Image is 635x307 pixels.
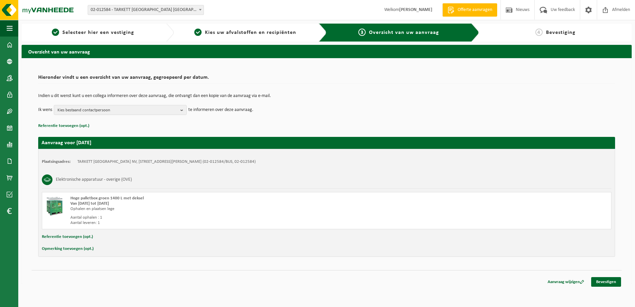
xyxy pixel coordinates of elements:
span: Kies bestaand contactpersoon [57,105,178,115]
span: 3 [358,29,366,36]
a: Aanvraag wijzigen [543,277,589,287]
h2: Hieronder vindt u een overzicht van uw aanvraag, gegroepeerd per datum. [38,75,615,84]
td: TARKETT [GEOGRAPHIC_DATA] NV, [STREET_ADDRESS][PERSON_NAME] (02-012584/BUS, 02-012584) [77,159,256,164]
span: Bevestiging [546,30,576,35]
a: 2Kies uw afvalstoffen en recipiënten [177,29,313,37]
img: PB-HB-1400-HPE-GN-11.png [45,196,64,216]
div: Aantal ophalen : 1 [70,215,352,220]
span: 1 [52,29,59,36]
p: Ik wens [38,105,52,115]
div: Aantal leveren: 1 [70,220,352,226]
button: Opmerking toevoegen (opt.) [42,245,94,253]
a: Offerte aanvragen [442,3,497,17]
span: 2 [194,29,202,36]
button: Kies bestaand contactpersoon [54,105,187,115]
h2: Overzicht van uw aanvraag [22,45,632,58]
strong: Plaatsingsadres: [42,159,71,164]
div: Ophalen en plaatsen lege [70,206,352,212]
span: Selecteer hier een vestiging [62,30,134,35]
a: Bevestigen [591,277,621,287]
p: te informeren over deze aanvraag. [188,105,253,115]
span: Overzicht van uw aanvraag [369,30,439,35]
button: Referentie toevoegen (opt.) [38,122,89,130]
h3: Elektronische apparatuur - overige (OVE) [56,174,132,185]
span: 02-012584 - TARKETT DENDERMONDE NV - DENDERMONDE [88,5,204,15]
span: Kies uw afvalstoffen en recipiënten [205,30,296,35]
p: Indien u dit wenst kunt u een collega informeren over deze aanvraag, die ontvangt dan een kopie v... [38,94,615,98]
a: 1Selecteer hier een vestiging [25,29,161,37]
strong: Van [DATE] tot [DATE] [70,201,109,206]
span: 4 [535,29,543,36]
strong: Aanvraag voor [DATE] [42,140,91,146]
button: Referentie toevoegen (opt.) [42,233,93,241]
span: Offerte aanvragen [456,7,494,13]
span: Hoge palletbox groen 1400 L met deksel [70,196,144,200]
strong: [PERSON_NAME] [399,7,432,12]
